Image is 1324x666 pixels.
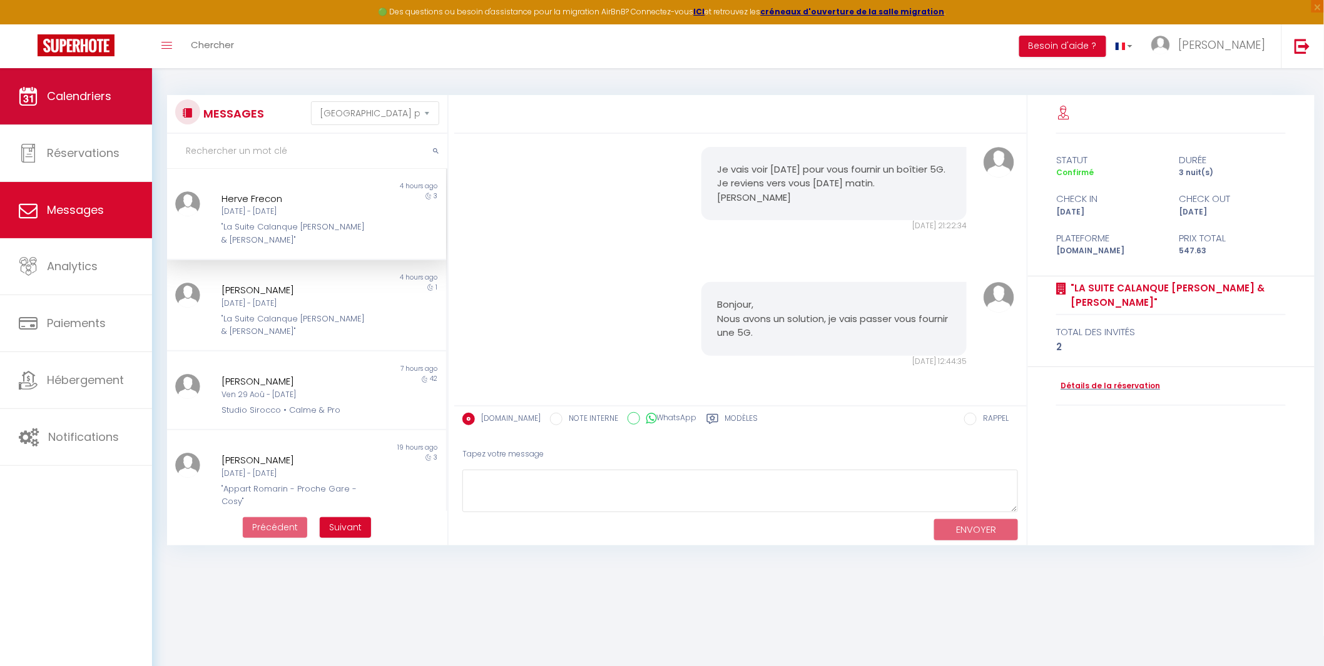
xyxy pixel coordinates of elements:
a: ICI [694,6,705,17]
div: Herve Frecon [222,191,368,206]
div: [DATE] 21:22:34 [701,220,967,232]
div: Prix total [1171,231,1295,246]
label: WhatsApp [640,412,697,426]
div: "Appart Romarin - Proche Gare - Cosy" [222,483,368,508]
span: Suivant [329,521,362,533]
label: NOTE INTERNE [563,413,618,426]
img: ... [175,453,200,478]
div: 4 hours ago [307,273,446,283]
button: ENVOYER [934,519,1018,541]
span: Paiements [47,315,106,331]
div: "La Suite Calanque [PERSON_NAME] & [PERSON_NAME]" [222,313,368,338]
div: statut [1048,153,1171,168]
a: Détails de la réservation [1056,380,1160,392]
a: ... [PERSON_NAME] [1142,24,1281,68]
a: "La Suite Calanque [PERSON_NAME] & [PERSON_NAME]" [1066,281,1286,310]
span: 3 [434,191,438,201]
div: [DATE] 12:44:35 [701,356,967,368]
button: Next [320,517,371,538]
div: 2 [1056,340,1286,355]
span: 1 [436,283,438,292]
span: Chercher [191,38,234,51]
span: Analytics [47,258,98,274]
div: [DATE] - [DATE] [222,468,368,480]
img: Super Booking [38,34,115,56]
span: [PERSON_NAME] [1178,37,1266,53]
div: check in [1048,191,1171,206]
div: check out [1171,191,1295,206]
div: [DATE] [1048,206,1171,218]
div: Plateforme [1048,231,1171,246]
span: Notifications [48,429,119,445]
img: ... [175,374,200,399]
div: Studio Sirocco • Calme & Pro [222,404,368,416]
label: [DOMAIN_NAME] [475,413,541,426]
div: 4 hours ago [307,181,446,191]
div: [DATE] - [DATE] [222,298,368,310]
pre: Je vais voir [DATE] pour vous fournir un boîtier 5G. Je reviens vers vous [DATE] matin. [PERSON_N... [717,163,951,205]
button: Ouvrir le widget de chat LiveChat [10,5,48,43]
button: Previous [243,517,307,538]
span: Confirmé [1056,167,1094,178]
div: durée [1171,153,1295,168]
img: ... [175,283,200,308]
span: Calendriers [47,88,111,104]
div: [PERSON_NAME] [222,453,368,468]
label: RAPPEL [977,413,1009,426]
img: logout [1295,38,1310,54]
div: [PERSON_NAME] [222,374,368,389]
img: ... [984,282,1014,313]
div: [DATE] [1171,206,1295,218]
button: Besoin d'aide ? [1019,36,1106,57]
div: 7 hours ago [307,364,446,374]
span: Réservations [47,145,120,161]
div: Tapez votre message [462,439,1019,470]
div: total des invités [1056,325,1286,340]
div: [DATE] - [DATE] [222,206,368,218]
span: Messages [47,202,104,218]
label: Modèles [725,413,758,428]
div: Ven 29 Aoû - [DATE] [222,389,368,401]
div: 19 hours ago [307,443,446,453]
a: créneaux d'ouverture de la salle migration [761,6,945,17]
span: Précédent [252,521,298,533]
div: [PERSON_NAME] [222,283,368,298]
input: Rechercher un mot clé [167,134,447,169]
img: ... [175,191,200,216]
h3: MESSAGES [200,99,264,128]
div: 547.63 [1171,245,1295,257]
img: ... [984,147,1014,178]
span: Hébergement [47,372,124,388]
a: Chercher [181,24,243,68]
span: 3 [434,453,438,462]
div: [DOMAIN_NAME] [1048,245,1171,257]
span: 42 [430,374,438,383]
div: 3 nuit(s) [1171,167,1295,179]
img: ... [1151,36,1170,54]
iframe: Chat [1271,610,1315,657]
pre: Bonjour, Nous avons un solution, je vais passer vous fournir une 5G. [717,298,951,340]
div: "La Suite Calanque [PERSON_NAME] & [PERSON_NAME]" [222,221,368,246]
